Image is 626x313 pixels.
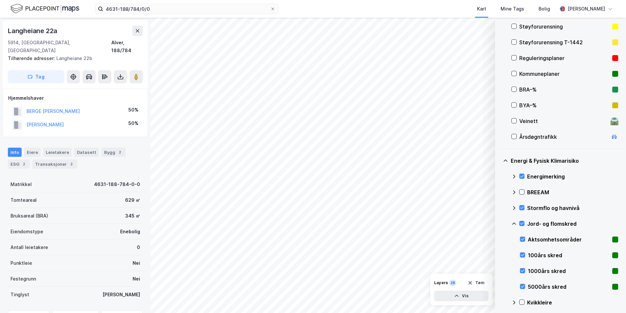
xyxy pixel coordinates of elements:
[125,196,140,204] div: 629 ㎡
[21,161,27,167] div: 2
[519,54,610,62] div: Reguleringsplaner
[8,55,56,61] span: Tilhørende adresser:
[519,23,610,31] div: Støyforurensning
[519,86,610,94] div: BRA–%
[103,4,270,14] input: Søk på adresse, matrikkel, gårdeiere, leietakere eller personer
[10,228,43,236] div: Eiendomstype
[519,133,608,141] div: Årsdøgntrafikk
[610,117,619,125] div: 🛣️
[10,196,37,204] div: Tomteareal
[527,220,618,228] div: Jord- og flomskred
[117,149,123,156] div: 2
[10,243,48,251] div: Antall leietakere
[527,188,618,196] div: BREEAM
[501,5,524,13] div: Mine Tags
[10,275,36,283] div: Festegrunn
[527,204,618,212] div: Stormflo og havnivå
[111,39,143,54] div: Alver, 188/784
[10,212,48,220] div: Bruksareal (BRA)
[10,291,29,299] div: Tinglyst
[519,70,610,78] div: Kommuneplaner
[477,5,486,13] div: Kart
[8,39,111,54] div: 5914, [GEOGRAPHIC_DATA], [GEOGRAPHIC_DATA]
[120,228,140,236] div: Enebolig
[10,3,79,14] img: logo.f888ab2527a4732fd821a326f86c7f29.svg
[68,161,75,167] div: 2
[133,275,140,283] div: Nei
[10,259,32,267] div: Punktleie
[137,243,140,251] div: 0
[128,106,138,114] div: 50%
[8,54,138,62] div: Langheiane 22b
[10,180,32,188] div: Matrikkel
[527,299,618,306] div: Kvikkleire
[528,251,610,259] div: 100års skred
[128,119,138,127] div: 50%
[593,282,626,313] iframe: Chat Widget
[8,70,64,83] button: Tag
[519,117,608,125] div: Veinett
[519,38,610,46] div: Støyforurensning T-1442
[32,159,77,169] div: Transaksjoner
[463,278,488,288] button: Tøm
[528,267,610,275] div: 1000års skred
[94,180,140,188] div: 4631-188-784-0-0
[8,94,142,102] div: Hjemmelshaver
[125,212,140,220] div: 345 ㎡
[449,280,456,286] div: 28
[8,148,22,157] div: Info
[568,5,605,13] div: [PERSON_NAME]
[8,26,59,36] div: Langheiane 22a
[133,259,140,267] div: Nei
[101,148,126,157] div: Bygg
[43,148,72,157] div: Leietakere
[539,5,550,13] div: Bolig
[24,148,41,157] div: Eiere
[511,157,618,165] div: Energi & Fysisk Klimarisiko
[528,283,610,291] div: 5000års skred
[434,280,448,285] div: Layers
[519,101,610,109] div: BYA–%
[102,291,140,299] div: [PERSON_NAME]
[74,148,99,157] div: Datasett
[527,173,618,180] div: Energimerking
[8,159,30,169] div: ESG
[434,291,488,301] button: Vis
[528,236,610,243] div: Aktsomhetsområder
